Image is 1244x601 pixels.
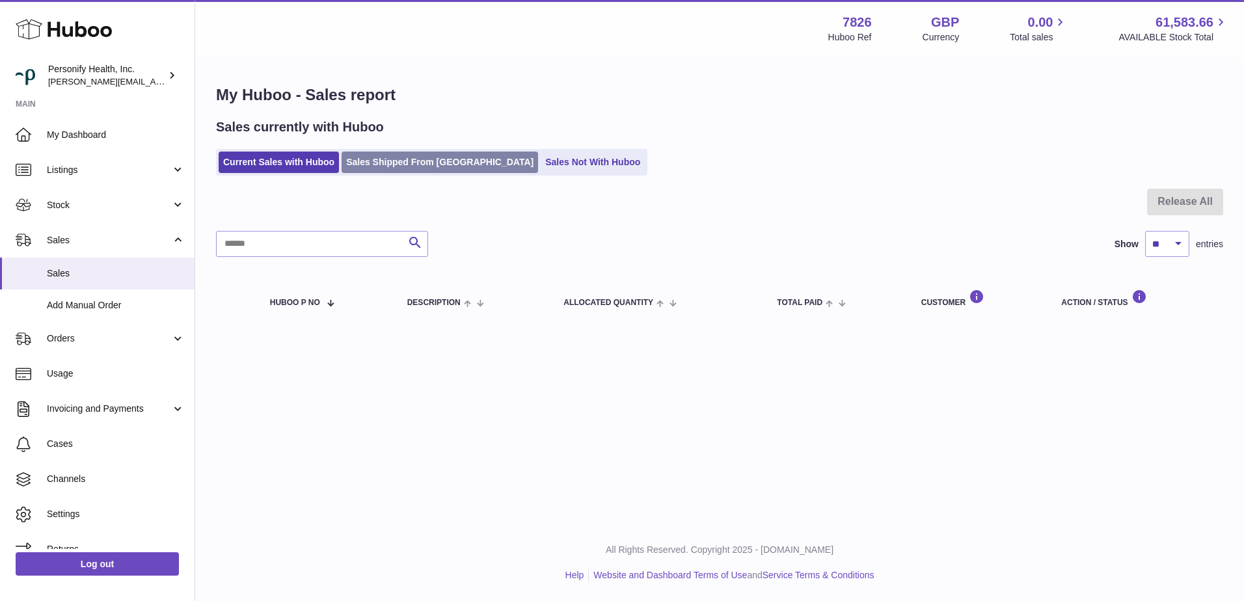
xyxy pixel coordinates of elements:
a: Service Terms & Conditions [763,570,874,580]
span: Cases [47,438,185,450]
span: Invoicing and Payments [47,403,171,415]
span: ALLOCATED Quantity [563,299,653,307]
div: Personify Health, Inc. [48,63,165,88]
span: Settings [47,508,185,520]
div: Currency [923,31,960,44]
span: Channels [47,473,185,485]
label: Show [1115,238,1139,250]
span: Orders [47,332,171,345]
a: Log out [16,552,179,576]
span: Total sales [1010,31,1068,44]
a: Sales Shipped From [GEOGRAPHIC_DATA] [342,152,538,173]
img: donald.holliday@virginpulse.com [16,66,35,85]
h1: My Huboo - Sales report [216,85,1223,105]
span: [PERSON_NAME][EMAIL_ADDRESS][PERSON_NAME][DOMAIN_NAME] [48,76,331,87]
div: Customer [921,289,1036,307]
span: AVAILABLE Stock Total [1118,31,1228,44]
strong: 7826 [843,14,872,31]
a: Website and Dashboard Terms of Use [593,570,747,580]
span: 0.00 [1028,14,1053,31]
a: Help [565,570,584,580]
p: All Rights Reserved. Copyright 2025 - [DOMAIN_NAME] [206,544,1234,556]
h2: Sales currently with Huboo [216,118,384,136]
li: and [589,569,874,581]
div: Action / Status [1061,289,1210,307]
span: 61,583.66 [1156,14,1213,31]
strong: GBP [931,14,959,31]
span: entries [1196,238,1223,250]
div: Huboo Ref [828,31,872,44]
span: My Dashboard [47,129,185,141]
span: Total paid [777,299,822,307]
span: Stock [47,199,171,211]
span: Listings [47,164,171,176]
span: Description [407,299,461,307]
a: Current Sales with Huboo [219,152,339,173]
span: Usage [47,367,185,380]
span: Sales [47,267,185,280]
span: Sales [47,234,171,247]
span: Huboo P no [270,299,320,307]
a: 0.00 Total sales [1010,14,1068,44]
a: 61,583.66 AVAILABLE Stock Total [1118,14,1228,44]
span: Add Manual Order [47,299,185,312]
span: Returns [47,543,185,555]
a: Sales Not With Huboo [541,152,645,173]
